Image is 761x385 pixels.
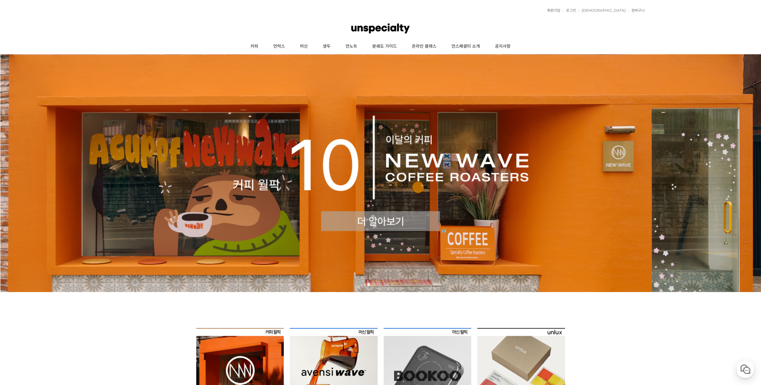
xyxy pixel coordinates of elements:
[487,39,518,54] a: 공지사항
[338,39,365,54] a: 언노트
[292,39,315,54] a: 머신
[391,283,394,286] a: 5
[444,39,487,54] a: 언스페셜티 소개
[628,9,645,12] a: 장바구니
[579,9,626,12] a: [DEMOGRAPHIC_DATA]
[373,283,376,286] a: 2
[544,9,560,12] a: 회원가입
[367,283,370,286] a: 1
[385,283,388,286] a: 4
[379,283,382,286] a: 3
[404,39,444,54] a: 온라인 클래스
[365,39,404,54] a: 분쇄도 가이드
[243,39,266,54] a: 커피
[266,39,292,54] a: 언럭스
[563,9,576,12] a: 로그인
[315,39,338,54] a: 생두
[351,19,409,37] img: 언스페셜티 몰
